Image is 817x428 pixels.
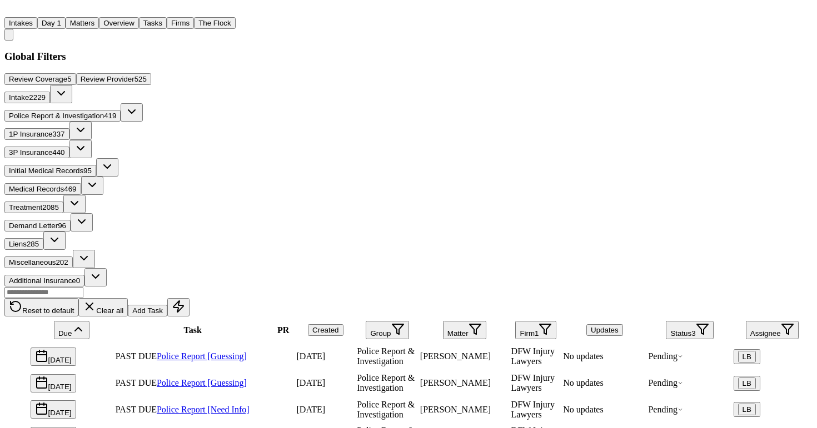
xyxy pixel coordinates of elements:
button: LB [738,351,756,362]
button: Status3 [666,321,713,339]
span: 1 [535,329,539,338]
button: Initial Medical Records95 [4,165,96,177]
a: Police Report [Need Info] [157,405,250,414]
button: Demand Letter96 [4,220,71,231]
span: Review Provider [81,75,134,83]
button: [DATE] [31,348,76,366]
span: Intake [9,93,29,102]
span: DFW Injury Lawyers [511,400,555,419]
span: 202 [56,258,68,266]
span: Liens [9,240,27,248]
a: Intakes [4,18,37,27]
span: Treatment [9,203,42,212]
a: Matters [66,18,99,27]
span: DFW Injury Lawyers [511,373,555,392]
button: [DATE] [31,400,76,419]
span: Hassen Ali [420,405,491,414]
span: 3 [691,329,695,338]
span: 8/21/2025, 2:39:13 PM [297,351,326,361]
button: 3P Insurance440 [4,147,69,158]
span: 1P Insurance [9,130,52,138]
button: Day 1 [37,17,66,29]
span: 419 [104,112,116,120]
span: 525 [134,75,147,83]
span: 2229 [29,93,46,102]
img: Finch Logo [4,4,18,15]
span: 469 [64,185,76,193]
span: Dalvy Negron [420,351,491,361]
span: 3P Insurance [9,148,52,157]
button: Intake2229 [4,92,50,103]
div: PR [272,325,295,335]
button: Matters [66,17,99,29]
button: Intakes [4,17,37,29]
span: Initial Medical Records [9,167,83,175]
span: 2085 [42,203,59,212]
a: Firms [167,18,194,27]
span: Select row [6,411,28,421]
button: Additional Insurance0 [4,275,84,286]
button: Miscellaneous202 [4,256,73,268]
span: Police Report & Investigation [9,112,104,120]
span: Pending [648,351,683,361]
button: Liens285 [4,238,43,250]
span: Select row [6,385,28,395]
a: Tasks [139,18,167,27]
span: Police Report & Investigation [357,346,415,366]
button: Assignee [746,321,799,339]
span: Select row [6,359,28,368]
span: 95 [83,167,92,175]
span: 337 [52,130,64,138]
span: Francisca Romero [420,378,491,387]
span: DFW Injury Lawyers [511,346,555,366]
a: Overview [99,18,139,27]
span: Select all [6,333,28,342]
button: LB [738,404,756,415]
div: No updates [563,378,646,388]
span: Police Report & Investigation [357,373,415,392]
span: PAST DUE [116,351,157,361]
span: Medical Records [9,185,64,193]
button: Group [366,321,409,339]
button: LB [734,349,760,364]
button: Overview [99,17,139,29]
span: Police Report & Investigation [357,400,415,419]
button: Updates [586,324,623,336]
button: Police Report & Investigation419 [4,110,121,122]
button: Add Task [128,305,167,316]
button: [DATE] [31,374,76,392]
span: LB [743,405,751,414]
a: Police Report [Guessing] [157,351,247,361]
button: Due [54,321,89,339]
button: LB [734,376,760,391]
span: Pending [648,378,683,387]
a: Police Report [Guessing] [157,378,247,387]
div: No updates [563,405,646,415]
a: Day 1 [37,18,66,27]
span: 5 [67,75,71,83]
span: Demand Letter [9,221,58,230]
button: LB [738,377,756,389]
button: Review Provider525 [76,73,151,85]
span: Miscellaneous [9,258,56,266]
span: 96 [58,221,66,230]
button: Immediate Task [167,298,190,316]
span: Additional Insurance [9,276,76,285]
button: Clear all [78,298,128,316]
button: Firms [167,17,194,29]
button: Matter [443,321,486,339]
button: Created [308,324,343,336]
button: LB [734,402,760,417]
span: LB [743,379,751,387]
button: Tasks [139,17,167,29]
h3: Global Filters [4,51,813,63]
button: The Flock [194,17,236,29]
span: 285 [27,240,39,248]
span: 440 [52,148,64,157]
span: 8/21/2025, 2:39:16 PM [297,405,326,414]
button: Review Coverage5 [4,73,76,85]
span: LB [743,353,751,361]
span: 0 [76,276,80,285]
button: Treatment2085 [4,202,63,213]
div: No updates [563,351,646,361]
